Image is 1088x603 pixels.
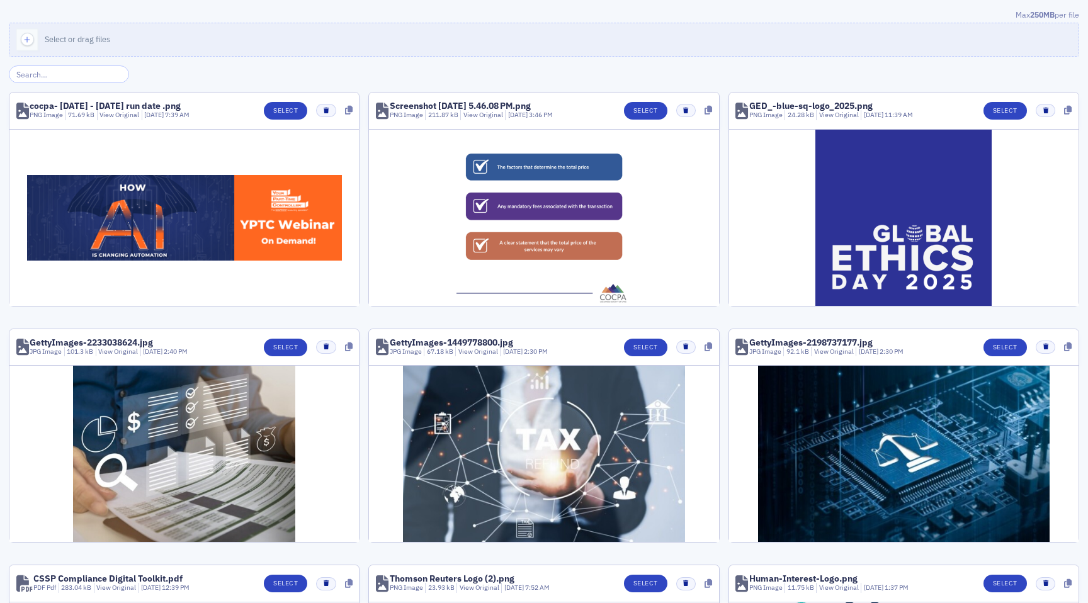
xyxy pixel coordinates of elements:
[425,583,455,593] div: 23.93 kB
[529,110,553,119] span: 3:46 PM
[424,347,453,357] div: 67.18 kB
[390,110,423,120] div: PNG Image
[64,347,94,357] div: 101.3 kB
[785,110,814,120] div: 24.28 kB
[45,34,110,44] span: Select or drag files
[749,574,858,583] div: Human-Interest-Logo.png
[390,338,513,347] div: GettyImages-1449778800.jpg
[144,110,165,119] span: [DATE]
[390,583,423,593] div: PNG Image
[460,583,499,592] a: View Original
[783,347,809,357] div: 92.1 kB
[859,347,880,356] span: [DATE]
[425,110,458,120] div: 211.87 kB
[59,583,92,593] div: 283.04 kB
[162,583,190,592] span: 12:39 PM
[885,110,913,119] span: 11:39 AM
[504,583,525,592] span: [DATE]
[33,574,183,583] div: CSSP Compliance Digital Toolkit.pdf
[983,575,1027,592] button: Select
[165,110,190,119] span: 7:39 AM
[885,583,909,592] span: 1:37 PM
[143,347,164,356] span: [DATE]
[864,583,885,592] span: [DATE]
[264,575,307,592] button: Select
[33,583,56,593] div: PDF Pdf
[749,583,783,593] div: PNG Image
[819,110,859,119] a: View Original
[9,9,1079,23] div: Max per file
[141,583,162,592] span: [DATE]
[508,110,529,119] span: [DATE]
[983,102,1027,120] button: Select
[864,110,885,119] span: [DATE]
[9,65,129,83] input: Search…
[30,338,153,347] div: GettyImages-2233038624.jpg
[30,347,62,357] div: JPG Image
[814,347,854,356] a: View Original
[749,347,781,357] div: JPG Image
[624,575,667,592] button: Select
[99,110,139,119] a: View Original
[9,23,1079,57] button: Select or drag files
[785,583,814,593] div: 11.75 kB
[458,347,498,356] a: View Original
[264,339,307,356] button: Select
[503,347,524,356] span: [DATE]
[524,347,548,356] span: 2:30 PM
[390,101,531,110] div: Screenshot [DATE] 5.46.08 PM.png
[749,338,873,347] div: GettyImages-2198737177.jpg
[164,347,188,356] span: 2:40 PM
[749,101,873,110] div: GED_-blue-sq-logo_2025.png
[264,102,307,120] button: Select
[1030,9,1055,20] span: 250MB
[624,339,667,356] button: Select
[30,101,181,110] div: cocpa- [DATE] - [DATE] run date .png
[96,583,136,592] a: View Original
[819,583,859,592] a: View Original
[65,110,95,120] div: 71.69 kB
[880,347,904,356] span: 2:30 PM
[30,110,63,120] div: PNG Image
[463,110,503,119] a: View Original
[390,347,422,357] div: JPG Image
[525,583,550,592] span: 7:52 AM
[624,102,667,120] button: Select
[983,339,1027,356] button: Select
[98,347,138,356] a: View Original
[749,110,783,120] div: PNG Image
[390,574,514,583] div: Thomson Reuters Logo (2).png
